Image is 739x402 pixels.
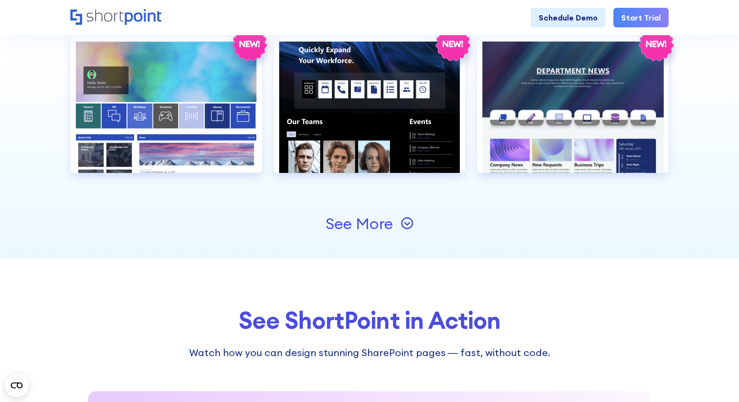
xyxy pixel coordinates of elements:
[531,8,606,27] a: Schedule Demo
[613,8,669,27] a: Start Trial
[326,216,393,232] div: See More
[690,355,739,402] iframe: Chat Widget
[70,9,161,26] a: Home
[5,374,28,397] button: Open CMP widget
[477,36,669,189] a: HR 6
[178,345,562,360] div: Watch how you can design stunning SharePoint pages — fast, without code.
[70,36,262,189] a: HR 4
[70,308,669,334] div: See ShortPoint in Action
[274,36,465,189] a: HR 5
